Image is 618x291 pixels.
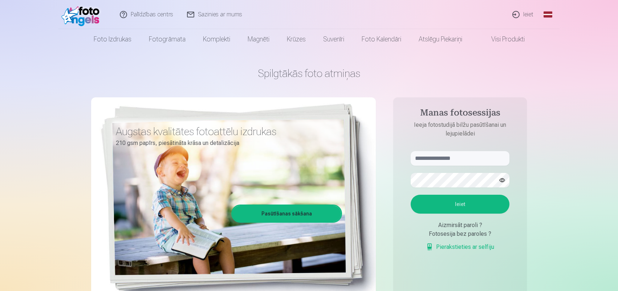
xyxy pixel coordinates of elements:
h1: Spilgtākās foto atmiņas [91,67,527,80]
button: Ieiet [411,195,509,214]
img: /fa1 [61,3,103,26]
div: Fotosesija bez paroles ? [411,230,509,238]
a: Krūzes [278,29,314,49]
div: Aizmirsāt paroli ? [411,221,509,230]
p: 210 gsm papīrs, piesātināta krāsa un detalizācija [116,138,337,148]
p: Ieeja fotostudijā bilžu pasūtīšanai un lejupielādei [403,121,517,138]
a: Foto izdrukas [85,29,140,49]
a: Pierakstieties ar selfiju [426,243,494,251]
a: Komplekti [194,29,239,49]
a: Pasūtīšanas sākšana [232,206,341,222]
a: Suvenīri [314,29,353,49]
a: Magnēti [239,29,278,49]
a: Atslēgu piekariņi [410,29,471,49]
a: Fotogrāmata [140,29,194,49]
h3: Augstas kvalitātes fotoattēlu izdrukas [116,125,337,138]
h4: Manas fotosessijas [403,108,517,121]
a: Visi produkti [471,29,533,49]
a: Foto kalendāri [353,29,410,49]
